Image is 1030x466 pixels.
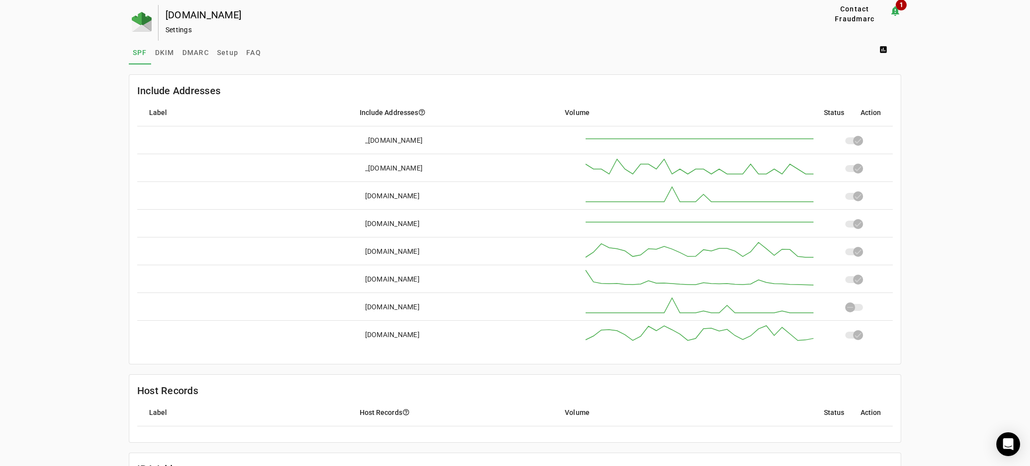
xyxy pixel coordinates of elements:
div: [DOMAIN_NAME] [365,274,420,284]
div: [DOMAIN_NAME] [365,219,420,229]
a: FAQ [242,41,265,64]
div: [DOMAIN_NAME] [365,246,420,256]
mat-header-cell: Status [816,99,853,126]
div: _[DOMAIN_NAME] [365,135,423,145]
mat-header-cell: Include Addresses [352,99,557,126]
mat-card-title: Include Addresses [137,83,220,99]
span: Setup [217,49,238,56]
mat-header-cell: Volume [557,99,816,126]
div: [DOMAIN_NAME] [365,330,420,340]
i: help_outline [402,408,410,416]
mat-header-cell: Host Records [352,399,557,426]
mat-header-cell: Volume [557,399,816,426]
button: Contact Fraudmarc [820,5,889,23]
i: help_outline [418,109,426,116]
mat-header-cell: Action [853,99,893,126]
div: [DOMAIN_NAME] [365,191,420,201]
a: DMARC [178,41,213,64]
div: [DOMAIN_NAME] [165,10,788,20]
mat-card-title: Host Records [137,383,198,399]
div: Settings [165,25,788,35]
img: Fraudmarc Logo [132,12,152,32]
div: [DOMAIN_NAME] [365,302,420,312]
span: SPF [133,49,147,56]
mat-header-cell: Label [137,99,352,126]
div: _[DOMAIN_NAME] [365,163,423,173]
fm-list-table: Host Records [129,374,901,443]
mat-header-cell: Status [816,399,853,426]
mat-icon: notification_important [889,5,901,17]
div: Open Intercom Messenger [996,432,1020,456]
a: Setup [213,41,242,64]
span: DMARC [182,49,209,56]
a: DKIM [151,41,178,64]
mat-header-cell: Action [853,399,893,426]
a: SPF [129,41,151,64]
span: Contact Fraudmarc [824,4,885,24]
span: FAQ [246,49,261,56]
span: DKIM [155,49,174,56]
fm-list-table: Include Addresses [129,74,901,364]
mat-header-cell: Label [137,399,352,426]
